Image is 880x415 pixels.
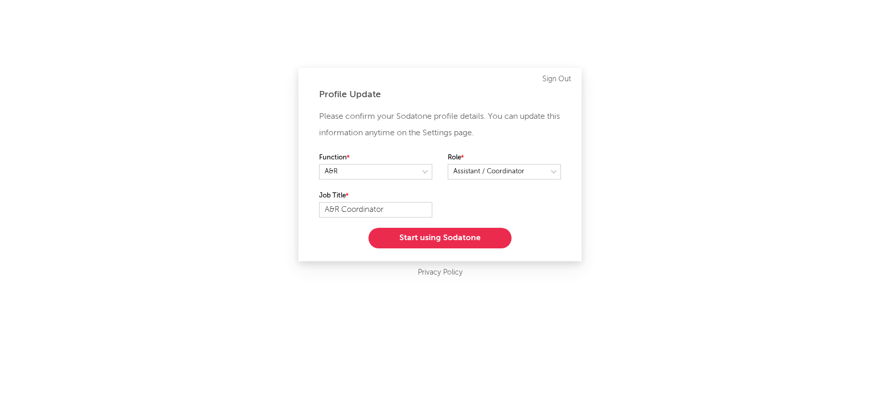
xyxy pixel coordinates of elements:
p: Please confirm your Sodatone profile details. You can update this information anytime on the Sett... [319,109,561,141]
div: Profile Update [319,88,561,101]
a: Privacy Policy [418,266,463,279]
label: Function [319,152,432,164]
label: Role [448,152,561,164]
button: Start using Sodatone [368,228,512,248]
label: Job Title [319,190,432,202]
a: Sign Out [542,73,571,85]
